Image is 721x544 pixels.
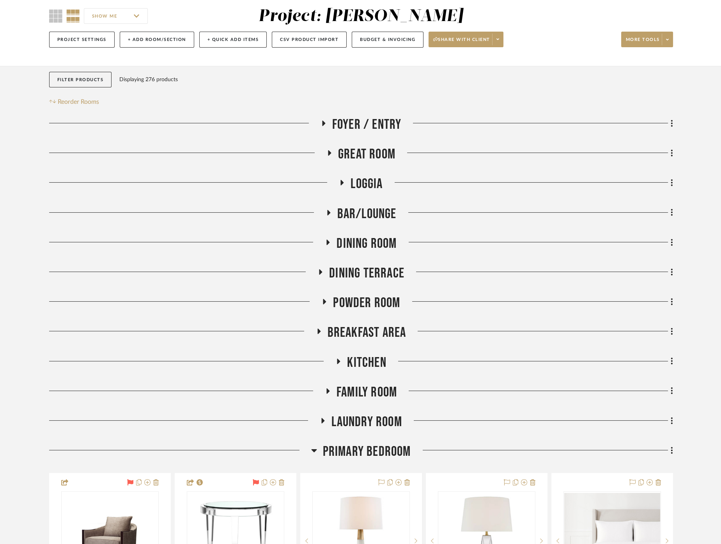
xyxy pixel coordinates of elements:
[347,354,386,371] span: Kitchen
[323,443,411,460] span: Primary Bedroom
[429,32,503,47] button: Share with client
[120,32,194,48] button: + Add Room/Section
[259,8,463,25] div: Project: [PERSON_NAME]
[49,32,115,48] button: Project Settings
[329,265,404,282] span: Dining Terrace
[337,235,397,252] span: Dining Room
[333,295,400,311] span: Powder Room
[332,116,402,133] span: Foyer / Entry
[337,384,397,401] span: Family Room
[119,72,178,87] div: Displaying 276 products
[58,97,99,107] span: Reorder Rooms
[49,72,112,88] button: Filter Products
[328,324,406,341] span: Breakfast Area
[199,32,267,48] button: + Quick Add Items
[621,32,673,47] button: More tools
[433,37,490,48] span: Share with client
[337,206,397,222] span: Bar/Lounge
[331,414,402,430] span: Laundry Room
[272,32,347,48] button: CSV Product Import
[626,37,660,48] span: More tools
[338,146,395,163] span: Great Room
[49,97,99,107] button: Reorder Rooms
[352,32,423,48] button: Budget & Invoicing
[351,176,383,192] span: Loggia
